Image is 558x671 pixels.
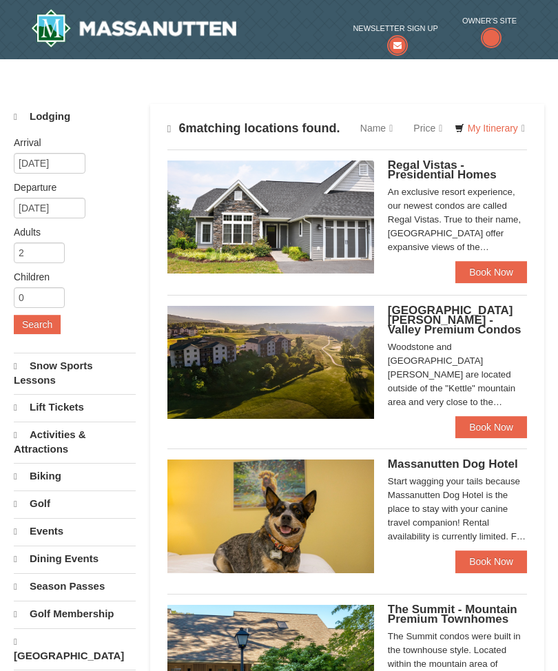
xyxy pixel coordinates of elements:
[14,546,136,572] a: Dining Events
[388,457,518,471] span: Massanutten Dog Hotel
[14,270,125,284] label: Children
[446,118,534,138] a: My Itinerary
[14,104,136,130] a: Lodging
[14,518,136,544] a: Events
[14,601,136,627] a: Golf Membership
[14,353,136,393] a: Snow Sports Lessons
[14,394,136,420] a: Lift Tickets
[455,550,527,572] a: Book Now
[14,463,136,489] a: Biking
[353,21,437,35] span: Newsletter Sign Up
[353,21,437,50] a: Newsletter Sign Up
[388,158,497,181] span: Regal Vistas - Presidential Homes
[14,225,125,239] label: Adults
[388,475,527,544] div: Start wagging your tails because Massanutten Dog Hotel is the place to stay with your canine trav...
[388,185,527,254] div: An exclusive resort experience, our newest condos are called Regal Vistas. True to their name, [G...
[31,9,236,48] a: Massanutten Resort
[14,315,61,334] button: Search
[455,416,527,438] a: Book Now
[14,628,136,668] a: [GEOGRAPHIC_DATA]
[167,306,374,419] img: 19219041-4-ec11c166.jpg
[462,14,517,28] span: Owner's Site
[462,14,517,50] a: Owner's Site
[14,180,125,194] label: Departure
[455,261,527,283] a: Book Now
[31,9,236,48] img: Massanutten Resort Logo
[388,603,517,626] span: The Summit - Mountain Premium Townhomes
[403,114,453,142] a: Price
[167,161,374,273] img: 19218991-1-902409a9.jpg
[14,573,136,599] a: Season Passes
[14,136,125,149] label: Arrival
[167,460,374,572] img: 27428181-5-81c892a3.jpg
[388,340,527,409] div: Woodstone and [GEOGRAPHIC_DATA][PERSON_NAME] are located outside of the "Kettle" mountain area an...
[350,114,403,142] a: Name
[388,304,521,336] span: [GEOGRAPHIC_DATA][PERSON_NAME] - Valley Premium Condos
[14,422,136,462] a: Activities & Attractions
[14,491,136,517] a: Golf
